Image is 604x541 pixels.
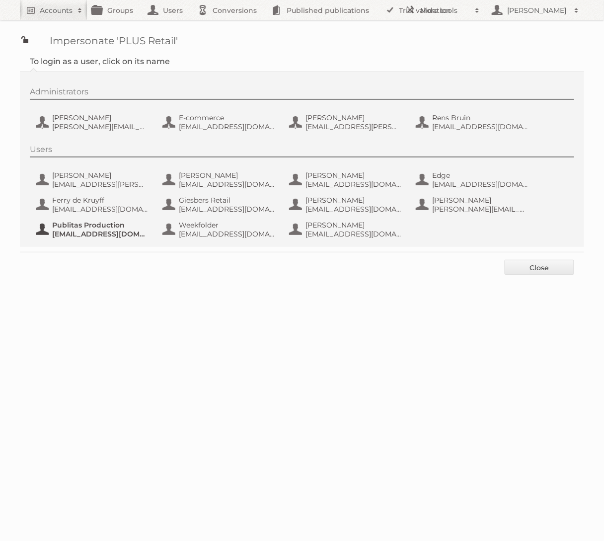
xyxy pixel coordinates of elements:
[305,113,402,122] span: [PERSON_NAME]
[305,122,402,131] span: [EMAIL_ADDRESS][PERSON_NAME][DOMAIN_NAME]
[35,170,151,190] button: [PERSON_NAME] [EMAIL_ADDRESS][PERSON_NAME][DOMAIN_NAME]
[288,195,405,215] button: [PERSON_NAME] [EMAIL_ADDRESS][DOMAIN_NAME]
[432,205,528,214] span: [PERSON_NAME][EMAIL_ADDRESS][DOMAIN_NAME]
[52,230,149,238] span: [EMAIL_ADDRESS][DOMAIN_NAME]
[432,196,528,205] span: [PERSON_NAME]
[52,113,149,122] span: [PERSON_NAME]
[179,205,275,214] span: [EMAIL_ADDRESS][DOMAIN_NAME]
[288,112,405,132] button: [PERSON_NAME] [EMAIL_ADDRESS][PERSON_NAME][DOMAIN_NAME]
[432,171,528,180] span: Edge
[179,230,275,238] span: [EMAIL_ADDRESS][DOMAIN_NAME]
[415,170,531,190] button: Edge [EMAIL_ADDRESS][DOMAIN_NAME]
[305,221,402,230] span: [PERSON_NAME]
[179,196,275,205] span: Giesbers Retail
[40,5,73,15] h2: Accounts
[30,87,574,100] div: Administrators
[288,220,405,239] button: [PERSON_NAME] [EMAIL_ADDRESS][DOMAIN_NAME]
[20,35,584,47] h1: Impersonate 'PLUS Retail'
[305,196,402,205] span: [PERSON_NAME]
[52,171,149,180] span: [PERSON_NAME]
[52,221,149,230] span: Publitas Production
[432,113,528,122] span: Rens Bruin
[35,112,151,132] button: [PERSON_NAME] [PERSON_NAME][EMAIL_ADDRESS][DOMAIN_NAME]
[305,180,402,189] span: [EMAIL_ADDRESS][DOMAIN_NAME]
[288,170,405,190] button: [PERSON_NAME] [EMAIL_ADDRESS][DOMAIN_NAME]
[52,205,149,214] span: [EMAIL_ADDRESS][DOMAIN_NAME]
[505,260,574,275] a: Close
[179,221,275,230] span: Weekfolder
[305,230,402,238] span: [EMAIL_ADDRESS][DOMAIN_NAME]
[35,220,151,239] button: Publitas Production [EMAIL_ADDRESS][DOMAIN_NAME]
[179,113,275,122] span: E-commerce
[179,122,275,131] span: [EMAIL_ADDRESS][DOMAIN_NAME]
[305,205,402,214] span: [EMAIL_ADDRESS][DOMAIN_NAME]
[30,57,170,66] legend: To login as a user, click on its name
[161,195,278,215] button: Giesbers Retail [EMAIL_ADDRESS][DOMAIN_NAME]
[52,196,149,205] span: Ferry de Kruyff
[420,5,470,15] h2: More tools
[432,122,528,131] span: [EMAIL_ADDRESS][DOMAIN_NAME]
[30,145,574,157] div: Users
[161,220,278,239] button: Weekfolder [EMAIL_ADDRESS][DOMAIN_NAME]
[179,171,275,180] span: [PERSON_NAME]
[415,112,531,132] button: Rens Bruin [EMAIL_ADDRESS][DOMAIN_NAME]
[432,180,528,189] span: [EMAIL_ADDRESS][DOMAIN_NAME]
[35,195,151,215] button: Ferry de Kruyff [EMAIL_ADDRESS][DOMAIN_NAME]
[415,195,531,215] button: [PERSON_NAME] [PERSON_NAME][EMAIL_ADDRESS][DOMAIN_NAME]
[505,5,569,15] h2: [PERSON_NAME]
[305,171,402,180] span: [PERSON_NAME]
[52,122,149,131] span: [PERSON_NAME][EMAIL_ADDRESS][DOMAIN_NAME]
[52,180,149,189] span: [EMAIL_ADDRESS][PERSON_NAME][DOMAIN_NAME]
[179,180,275,189] span: [EMAIL_ADDRESS][DOMAIN_NAME]
[161,112,278,132] button: E-commerce [EMAIL_ADDRESS][DOMAIN_NAME]
[161,170,278,190] button: [PERSON_NAME] [EMAIL_ADDRESS][DOMAIN_NAME]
